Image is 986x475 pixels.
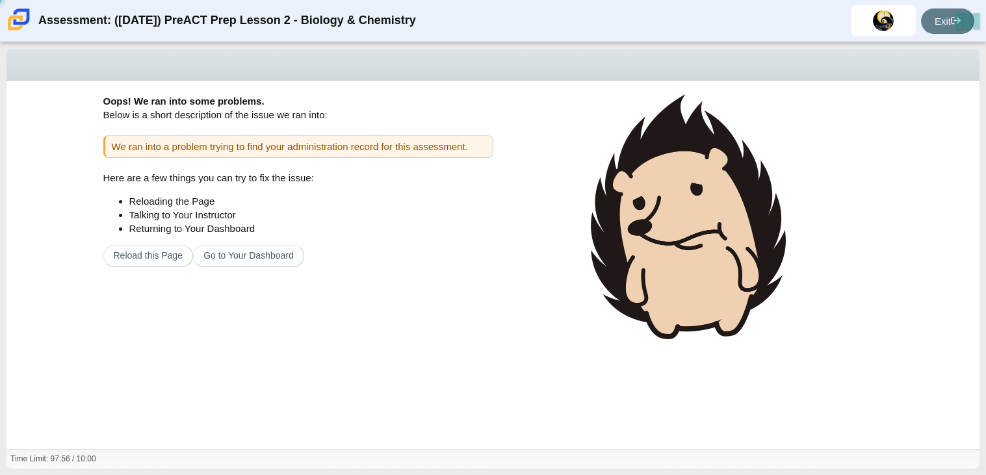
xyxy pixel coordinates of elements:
[112,141,468,152] span: We ran into a problem trying to find your administration record for this assessment.
[5,6,32,33] img: Carmen School of Science & Technology
[921,8,974,34] a: Exit
[103,245,194,267] button: Reload this Page
[129,222,493,235] li: Returning to Your Dashboard
[873,10,894,31] img: evan.kildau.zeDkcA
[5,24,32,35] a: Carmen School of Science & Technology
[10,454,96,465] div: Time Limit: 97:56 / 10:00
[591,94,786,339] img: hedgehog-sad-large.png
[103,96,265,107] b: Oops! We ran into some problems.
[38,5,416,36] div: Assessment: ([DATE]) PreACT Prep Lesson 2 - Biology & Chemistry
[129,194,493,208] li: Reloading the Page
[193,245,304,267] a: Go to Your Dashboard
[129,208,493,222] li: Talking to Your Instructor
[103,171,493,267] div: Here are a few things you can try to fix the issue:
[103,94,493,135] div: Below is a short description of the issue we ran into:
